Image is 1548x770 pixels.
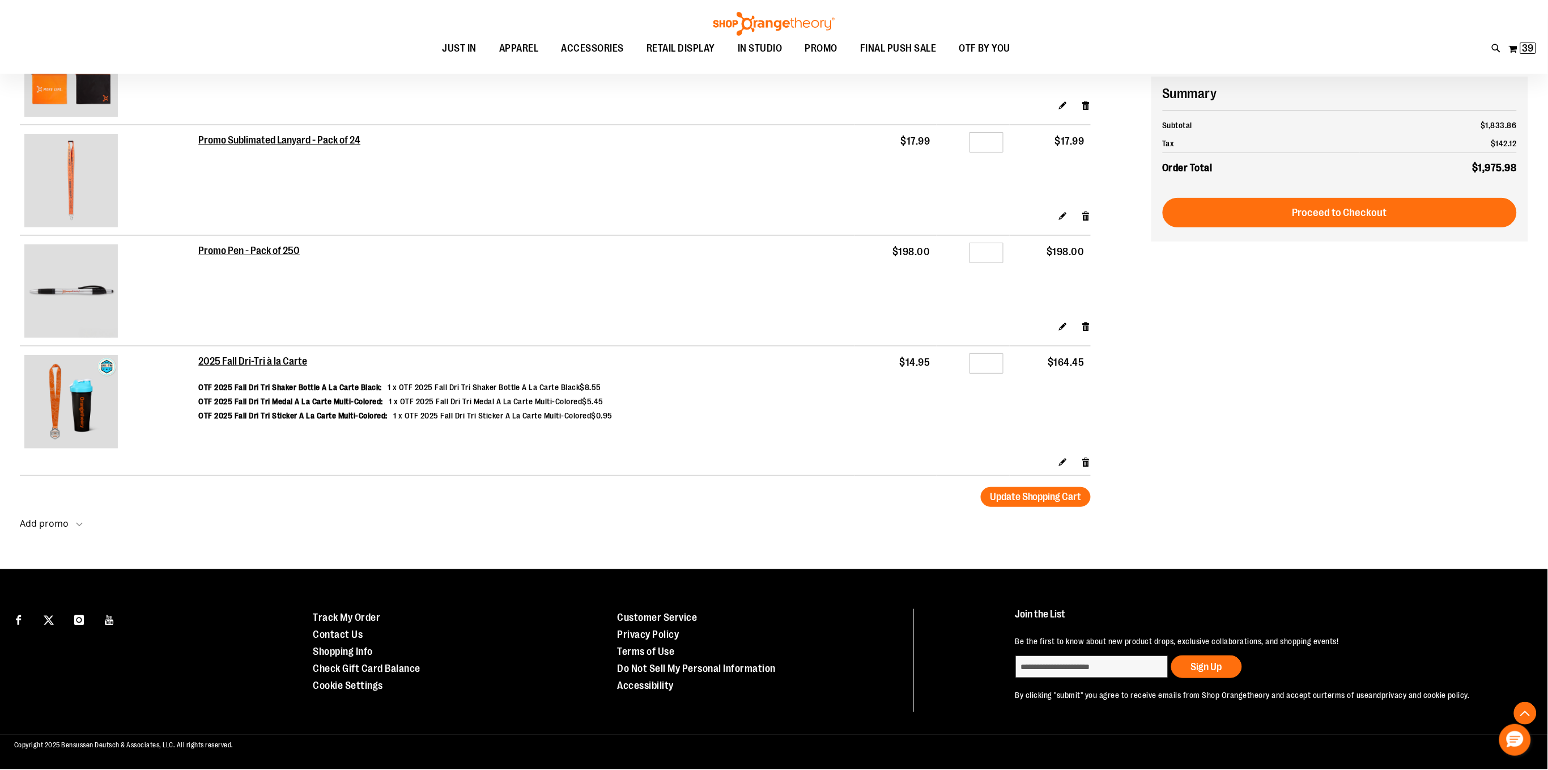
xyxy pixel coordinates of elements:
h2: Summary [1163,84,1517,103]
a: Remove item [1082,209,1091,221]
a: Shopping Info [313,646,373,657]
span: $198.00 [1047,246,1085,257]
th: Tax [1163,134,1360,153]
a: Visit our Instagram page [69,609,89,629]
a: Remove item [1082,455,1091,467]
span: $17.99 [1055,136,1085,147]
a: Customer Service [618,612,698,623]
span: PROMO [805,36,838,61]
a: APPAREL [488,36,550,62]
span: APPAREL [499,36,539,61]
button: Sign Up [1171,655,1242,678]
img: Shop Orangetheory [712,12,836,36]
th: Subtotal [1163,116,1360,134]
dt: OTF 2025 Fall Dri Tri Medal A La Carte Multi-Colored [198,396,383,407]
a: PROMO [794,36,849,62]
span: Sign Up [1191,661,1222,672]
span: $0.95 [592,411,613,420]
a: Promo Pen - Pack of 250 [198,245,301,257]
dd: 1 x OTF 2025 Fall Dri Tri Shaker Bottle A La Carte Black [388,382,602,393]
a: Remove item [1082,99,1091,111]
button: Proceed to Checkout [1163,198,1517,227]
a: 2025 Fall Dri-Tri à la Carte [198,356,616,368]
strong: Order Total [1163,159,1213,176]
a: Promo Sublimated Lanyard - Pack of 24 [24,134,194,230]
dd: 1 x OTF 2025 Fall Dri Tri Medal A La Carte Multi-Colored [389,396,604,407]
span: Copyright 2025 Bensussen Deutsch & Associates, LLC. All rights reserved. [14,741,233,749]
a: Accessibility [618,680,674,691]
a: Contact Us [313,629,363,640]
a: Track My Order [313,612,380,623]
span: $1,975.98 [1473,162,1517,174]
button: Update Shopping Cart [981,487,1091,507]
span: $1,833.86 [1481,121,1517,130]
a: Check Gift Card Balance [313,663,420,674]
a: Do Not Sell My Personal Information [618,663,776,674]
span: $5.45 [582,397,604,406]
img: Twitter [44,615,54,625]
a: Terms of Use [618,646,675,657]
span: FINAL PUSH SALE [860,36,937,61]
a: Promo Pen - Pack of 250 [24,244,194,341]
input: enter email [1015,655,1168,678]
span: RETAIL DISPLAY [647,36,715,61]
h4: Join the List [1015,609,1515,630]
dd: 1 x OTF 2025 Fall Dri Tri Sticker A La Carte Multi-Colored [393,410,613,421]
a: terms of use [1325,691,1369,700]
span: $14.95 [900,357,930,368]
a: 2025 Fall Dri-Tri à la Carte [24,355,194,451]
img: Promo Pen - Pack of 250 [24,244,118,338]
a: OTF BY YOU [948,36,1022,62]
span: $8.55 [580,383,602,392]
a: ACCESSORIES [550,36,636,62]
a: JUST IN [431,36,488,62]
img: Promo Sublimated Lanyard - Pack of 24 [24,134,118,227]
a: Privacy Policy [618,629,679,640]
button: Add promo [20,518,83,535]
span: $198.00 [892,246,930,257]
span: JUST IN [443,36,477,61]
p: By clicking "submit" you agree to receive emails from Shop Orangetheory and accept our and [1015,689,1515,701]
a: Visit our Youtube page [100,609,120,629]
span: $17.99 [901,136,930,147]
span: 39 [1523,43,1534,54]
a: Cookie Settings [313,680,383,691]
dt: OTF 2025 Fall Dri Tri Shaker Bottle A La Carte Black [198,382,382,393]
span: IN STUDIO [738,36,782,61]
a: RETAIL DISPLAY [635,36,726,62]
img: 2025 Fall Dri-Tri à la Carte [24,355,118,449]
button: Back To Top [1514,702,1537,725]
a: Visit our Facebook page [8,609,28,629]
a: FINAL PUSH SALE [849,36,948,62]
a: Visit our X page [39,609,59,629]
strong: Add promo [20,517,69,530]
a: Promo Sublimated Lanyard - Pack of 24 [198,134,362,147]
p: Be the first to know about new product drops, exclusive collaborations, and shopping events! [1015,636,1515,647]
span: Proceed to Checkout [1292,206,1387,219]
span: OTF BY YOU [959,36,1011,61]
span: $142.12 [1491,139,1517,148]
span: $164.45 [1048,357,1085,368]
dt: OTF 2025 Fall Dri Tri Sticker A La Carte Multi-Colored [198,410,388,421]
a: Remove item [1082,320,1091,332]
span: ACCESSORIES [562,36,624,61]
a: IN STUDIO [726,36,794,62]
button: Hello, have a question? Let’s chat. [1499,724,1531,756]
span: Update Shopping Cart [990,491,1082,502]
a: privacy and cookie policy. [1381,691,1470,700]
